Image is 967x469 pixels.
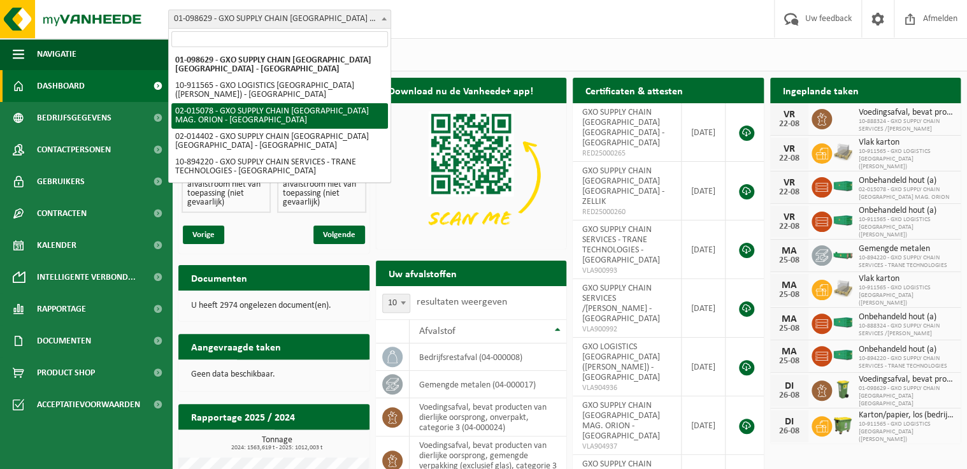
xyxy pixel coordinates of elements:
[582,207,671,217] span: RED25000260
[777,188,802,197] div: 22-08
[777,222,802,231] div: 22-08
[832,379,854,400] img: WB-0140-HPE-GN-50
[37,38,76,70] span: Navigatie
[183,226,224,244] span: Vorige
[582,266,671,276] span: VLA900993
[682,396,726,455] td: [DATE]
[582,383,671,393] span: VLA904936
[376,103,567,247] img: Download de VHEPlus App
[383,294,410,312] span: 10
[582,284,660,324] span: GXO SUPPLY CHAIN SERVICES /[PERSON_NAME] - [GEOGRAPHIC_DATA]
[582,225,660,265] span: GXO SUPPLY CHAIN SERVICES - TRANE TECHNOLOGIES - [GEOGRAPHIC_DATA]
[859,138,955,148] span: Vlak karton
[832,278,854,299] img: LP-PA-00000-WDN-11
[410,398,567,437] td: voedingsafval, bevat producten van dierlijke oorsprong, onverpakt, categorie 3 (04-000024)
[178,265,260,290] h2: Documenten
[376,261,469,285] h2: Uw afvalstoffen
[382,294,410,313] span: 10
[859,254,955,270] span: 10-894220 - GXO SUPPLY CHAIN SERVICES - TRANE TECHNOLOGIES
[171,154,388,180] li: 10-894220 - GXO SUPPLY CHAIN SERVICES - TRANE TECHNOLOGIES - [GEOGRAPHIC_DATA]
[777,280,802,291] div: MA
[777,381,802,391] div: DI
[37,293,86,325] span: Rapportage
[178,334,294,359] h2: Aangevraagde taken
[37,166,85,198] span: Gebruikers
[191,301,357,310] p: U heeft 2974 ongelezen document(en).
[777,417,802,427] div: DI
[770,78,871,103] h2: Ingeplande taken
[859,108,955,118] span: Voedingsafval, bevat producten van dierlijke oorsprong, onverpakt, categorie 3
[777,110,802,120] div: VR
[682,279,726,338] td: [DATE]
[777,154,802,163] div: 22-08
[859,355,955,370] span: 10-894220 - GXO SUPPLY CHAIN SERVICES - TRANE TECHNOLOGIES
[191,370,357,379] p: Geen data beschikbaar.
[313,226,365,244] span: Volgende
[37,134,111,166] span: Contactpersonen
[777,357,802,366] div: 25-08
[283,180,361,207] h4: afvalstroom niet van toepassing (niet gevaarlijk)
[169,10,390,28] span: 01-098629 - GXO SUPPLY CHAIN ANTWERP NV - ANTWERPEN
[171,103,388,129] li: 02-015078 - GXO SUPPLY CHAIN [GEOGRAPHIC_DATA] MAG. ORION - [GEOGRAPHIC_DATA]
[777,324,802,333] div: 25-08
[171,52,388,78] li: 01-098629 - GXO SUPPLY CHAIN [GEOGRAPHIC_DATA] [GEOGRAPHIC_DATA] - [GEOGRAPHIC_DATA]
[832,349,854,361] img: HK-XC-40-VE
[582,401,660,441] span: GXO SUPPLY CHAIN [GEOGRAPHIC_DATA] MAG. ORION - [GEOGRAPHIC_DATA]
[777,347,802,357] div: MA
[859,345,955,355] span: Onbehandeld hout (a)
[777,256,802,265] div: 25-08
[859,148,955,171] span: 10-911565 - GXO LOGISTICS [GEOGRAPHIC_DATA] ([PERSON_NAME])
[859,274,955,284] span: Vlak karton
[682,103,726,162] td: [DATE]
[859,186,955,201] span: 02-015078 - GXO SUPPLY CHAIN [GEOGRAPHIC_DATA] MAG. ORION
[37,198,87,229] span: Contracten
[37,70,85,102] span: Dashboard
[832,215,854,226] img: HK-XC-40-GN-00
[832,141,854,163] img: LP-PA-00000-WDN-11
[859,421,955,444] span: 10-911565 - GXO LOGISTICS [GEOGRAPHIC_DATA] ([PERSON_NAME])
[832,317,854,328] img: HK-XC-40-VE
[185,445,369,451] span: 2024: 1563,619 t - 2025: 1012,003 t
[777,391,802,400] div: 26-08
[777,144,802,154] div: VR
[376,78,546,103] h2: Download nu de Vanheede+ app!
[419,326,455,336] span: Afvalstof
[582,324,671,335] span: VLA900992
[777,291,802,299] div: 25-08
[777,178,802,188] div: VR
[573,78,696,103] h2: Certificaten & attesten
[859,312,955,322] span: Onbehandeld hout (a)
[777,212,802,222] div: VR
[859,176,955,186] span: Onbehandeld hout (a)
[777,427,802,436] div: 26-08
[410,371,567,398] td: gemengde metalen (04-000017)
[859,322,955,338] span: 10-888324 - GXO SUPPLY CHAIN SERVICES /[PERSON_NAME]
[682,338,726,396] td: [DATE]
[859,375,955,385] span: Voedingsafval, bevat producten van dierlijke oorsprong, onverpakt, categorie 3
[582,442,671,452] span: VLA904937
[859,284,955,307] span: 10-911565 - GXO LOGISTICS [GEOGRAPHIC_DATA] ([PERSON_NAME])
[37,389,140,421] span: Acceptatievoorwaarden
[187,180,265,207] h4: afvalstroom niet van toepassing (niet gevaarlijk)
[859,385,955,408] span: 01-098629 - GXO SUPPLY CHAIN [GEOGRAPHIC_DATA] [GEOGRAPHIC_DATA]
[859,118,955,133] span: 10-888324 - GXO SUPPLY CHAIN SERVICES /[PERSON_NAME]
[168,10,391,29] span: 01-098629 - GXO SUPPLY CHAIN ANTWERP NV - ANTWERPEN
[417,297,507,307] label: resultaten weergeven
[37,325,91,357] span: Documenten
[682,162,726,220] td: [DATE]
[777,246,802,256] div: MA
[171,129,388,154] li: 02-014402 - GXO SUPPLY CHAIN [GEOGRAPHIC_DATA] [GEOGRAPHIC_DATA] - [GEOGRAPHIC_DATA]
[582,108,664,148] span: GXO SUPPLY CHAIN [GEOGRAPHIC_DATA] [GEOGRAPHIC_DATA] - [GEOGRAPHIC_DATA]
[832,180,854,192] img: HK-XC-40-GN-00
[582,342,660,382] span: GXO LOGISTICS [GEOGRAPHIC_DATA] ([PERSON_NAME]) - [GEOGRAPHIC_DATA]
[582,166,664,206] span: GXO SUPPLY CHAIN [GEOGRAPHIC_DATA] [GEOGRAPHIC_DATA] - ZELLIK
[859,206,955,216] span: Onbehandeld hout (a)
[859,216,955,239] span: 10-911565 - GXO LOGISTICS [GEOGRAPHIC_DATA] ([PERSON_NAME])
[185,436,369,451] h3: Tonnage
[777,120,802,129] div: 22-08
[275,429,368,454] a: Bekijk rapportage
[37,357,95,389] span: Product Shop
[859,410,955,421] span: Karton/papier, los (bedrijven)
[178,404,308,429] h2: Rapportage 2025 / 2024
[832,249,854,260] img: HK-XC-10-VE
